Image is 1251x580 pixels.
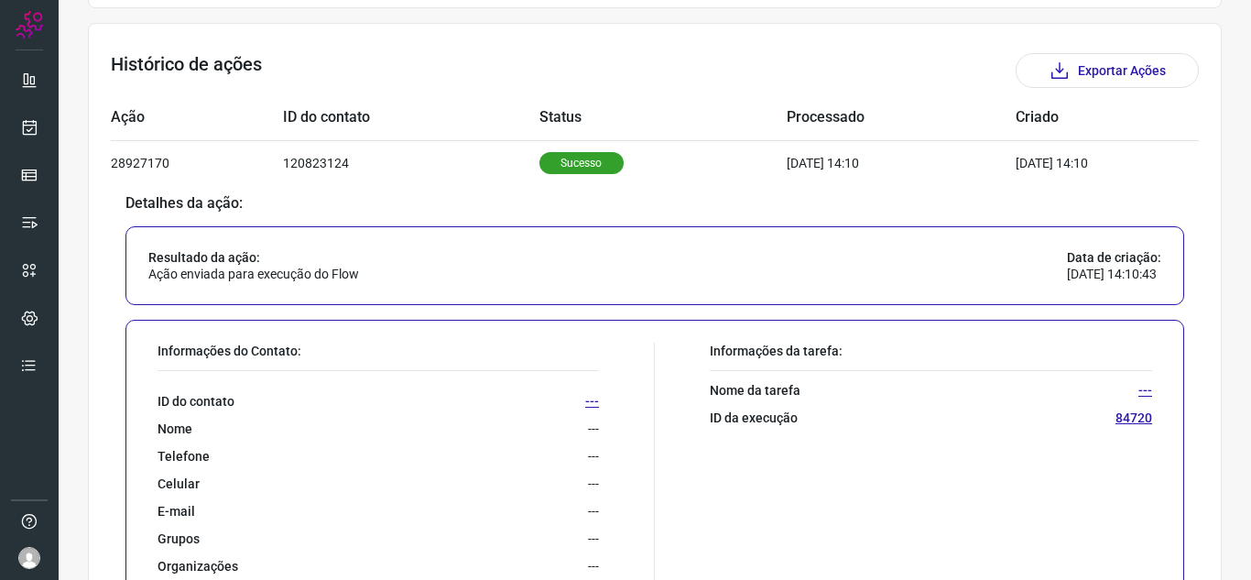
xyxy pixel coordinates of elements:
p: --- [588,503,599,520]
p: Grupos [158,531,200,547]
p: ID do contato [158,393,234,410]
td: 120823124 [283,140,538,185]
p: Detalhes da ação: [125,195,1184,212]
p: Ação enviada para execução do Flow [148,266,359,282]
p: [DATE] 14:10:43 [1067,266,1161,282]
p: Organizações [158,558,238,575]
p: Data de criação: [1067,249,1161,266]
a: --- [585,393,599,410]
td: Processado [787,95,1016,140]
p: E-mail [158,503,195,520]
td: [DATE] 14:10 [1016,140,1144,185]
td: Criado [1016,95,1144,140]
p: Nome da tarefa [710,382,800,399]
h3: Histórico de ações [111,53,262,88]
p: Resultado da ação: [148,249,359,266]
p: ID da execução [710,410,798,426]
p: --- [588,476,599,492]
button: Exportar Ações [1016,53,1199,88]
td: Status [539,95,788,140]
p: Telefone [158,448,210,465]
p: Informações do Contato: [158,343,599,359]
p: --- [588,421,599,437]
img: Logo [16,11,43,38]
p: --- [588,531,599,547]
td: ID do contato [283,95,538,140]
p: 84720 [1115,410,1152,426]
p: --- [588,558,599,575]
p: Informações da tarefa: [710,343,1152,359]
p: Sucesso [539,152,624,174]
p: --- [588,448,599,465]
p: --- [1138,382,1152,399]
img: avatar-user-boy.jpg [18,547,40,569]
td: Ação [111,95,283,140]
td: 28927170 [111,140,283,185]
p: Nome [158,421,192,437]
p: Celular [158,476,200,492]
td: [DATE] 14:10 [787,140,1016,185]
